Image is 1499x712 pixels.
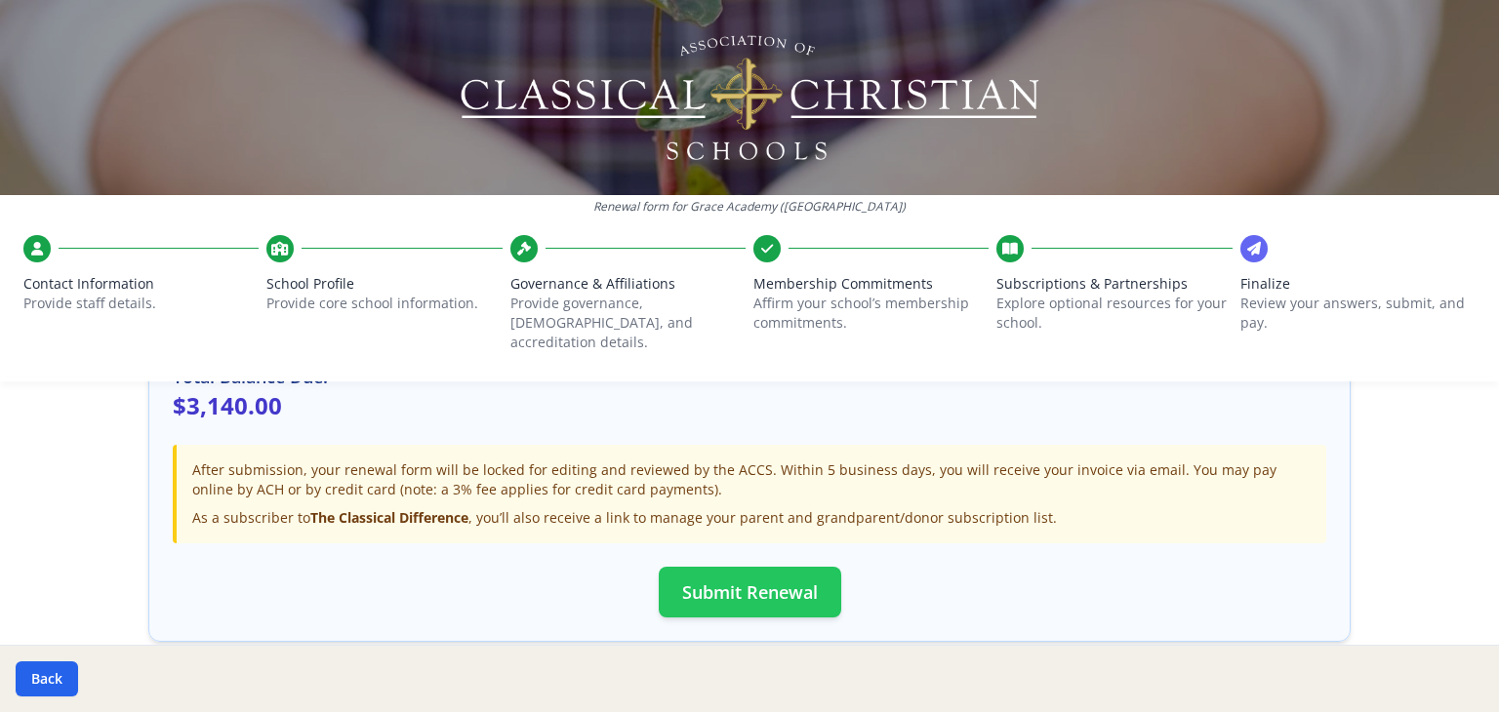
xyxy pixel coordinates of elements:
[173,390,1326,421] p: $3,140.00
[310,508,468,527] strong: The Classical Difference
[458,29,1042,166] img: Logo
[266,274,502,294] span: School Profile
[510,294,746,352] p: Provide governance, [DEMOGRAPHIC_DATA], and accreditation details.
[16,661,78,696] button: Back
[996,294,1232,333] p: Explore optional resources for your school.
[659,567,841,617] button: Submit Renewal
[753,294,989,333] p: Affirm your school’s membership commitments.
[1240,294,1476,333] p: Review your answers, submit, and pay.
[192,508,1311,528] div: As a subscriber to , you’ll also receive a link to manage your parent and grandparent/donor subsc...
[753,274,989,294] span: Membership Commitments
[510,274,746,294] span: Governance & Affiliations
[266,294,502,313] p: Provide core school information.
[1240,274,1476,294] span: Finalize
[192,460,1311,499] p: After submission, your renewal form will be locked for editing and reviewed by the ACCS. Within 5...
[23,294,259,313] p: Provide staff details.
[23,274,259,294] span: Contact Information
[996,274,1232,294] span: Subscriptions & Partnerships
